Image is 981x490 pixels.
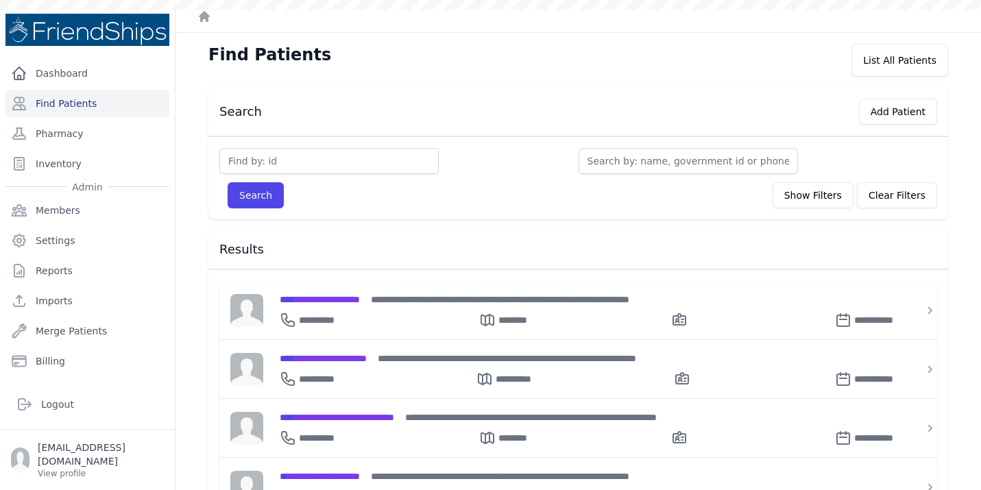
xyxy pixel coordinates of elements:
[5,14,169,46] img: Medical Missions EMR
[579,148,798,174] input: Search by: name, government id or phone
[230,412,263,445] img: person-242608b1a05df3501eefc295dc1bc67a.jpg
[5,90,169,117] a: Find Patients
[5,197,169,224] a: Members
[5,287,169,315] a: Imports
[773,182,853,208] button: Show Filters
[66,180,108,194] span: Admin
[38,468,164,479] p: View profile
[857,182,937,208] button: Clear Filters
[38,441,164,468] p: [EMAIL_ADDRESS][DOMAIN_NAME]
[228,182,284,208] button: Search
[859,99,937,125] button: Add Patient
[230,353,263,386] img: person-242608b1a05df3501eefc295dc1bc67a.jpg
[5,347,169,375] a: Billing
[5,120,169,147] a: Pharmacy
[230,294,263,327] img: person-242608b1a05df3501eefc295dc1bc67a.jpg
[208,44,331,66] h1: Find Patients
[5,150,169,177] a: Inventory
[5,317,169,345] a: Merge Patients
[5,378,169,405] a: Organizations
[11,391,164,418] a: Logout
[11,441,164,479] a: [EMAIL_ADDRESS][DOMAIN_NAME] View profile
[5,60,169,87] a: Dashboard
[5,257,169,284] a: Reports
[219,241,937,258] h3: Results
[851,44,948,77] div: List All Patients
[219,148,439,174] input: Find by: id
[219,103,262,120] h3: Search
[5,227,169,254] a: Settings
